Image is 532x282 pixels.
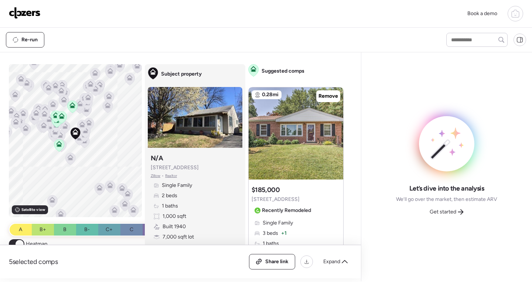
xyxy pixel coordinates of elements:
span: + 1 [281,230,287,237]
span: 3 beds [263,230,278,237]
span: We’ll go over the market, then estimate ARV [396,196,497,203]
span: B- [84,226,90,233]
span: 0.28mi [262,91,279,98]
span: B [63,226,66,233]
span: 1,000 sqft [163,213,186,220]
span: 1 baths [162,202,178,210]
span: Single Family [162,182,192,189]
span: C [130,226,133,233]
span: • [162,173,164,179]
span: [STREET_ADDRESS] [151,164,199,171]
span: Realtor [165,173,177,179]
span: Satellite view [21,207,45,213]
span: Zillow [151,173,161,179]
span: Heatmap [26,240,47,248]
span: C+ [106,226,113,233]
span: 2 beds [162,192,177,199]
h3: N/A [151,154,163,163]
span: Share link [265,258,289,265]
span: Subject property [161,70,202,78]
span: Expand [323,258,340,265]
span: Single Family [263,219,293,227]
span: Get started [430,208,456,216]
span: Built 1940 [163,223,186,230]
span: 5 selected comps [9,257,58,266]
h3: $185,000 [252,185,280,194]
span: 1 baths [263,240,279,247]
span: [STREET_ADDRESS] [252,196,300,203]
span: Recently Remodeled [262,207,311,214]
span: Re-run [21,36,38,43]
span: Suggested comps [262,67,304,75]
span: B+ [40,226,46,233]
span: A [19,226,22,233]
span: Remove [318,93,338,100]
span: Book a demo [467,10,497,17]
span: Let’s dive into the analysis [409,184,484,193]
img: Logo [9,7,41,19]
span: 7,000 sqft lot [163,233,194,241]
